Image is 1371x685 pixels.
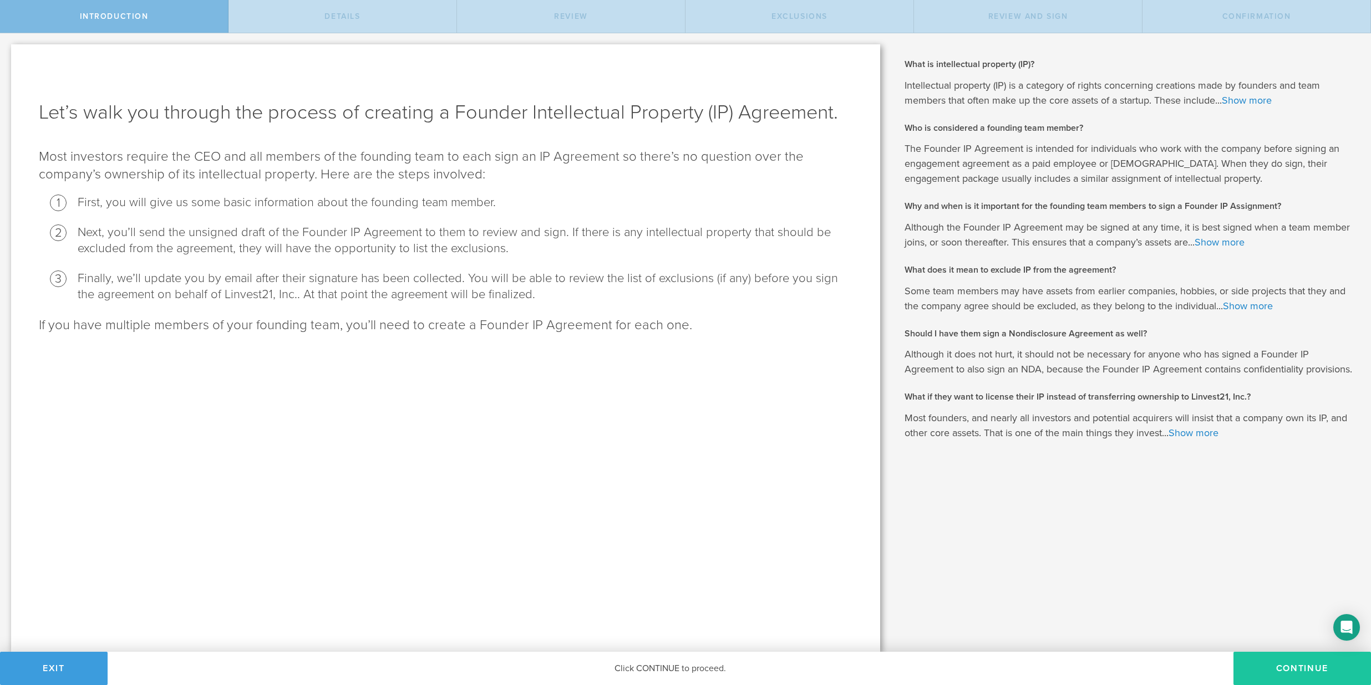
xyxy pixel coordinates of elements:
[905,264,1354,276] h2: What does it mean to exclude IP from the agreement?
[39,99,852,126] h1: Let’s walk you through the process of creating a Founder Intellectual Property (IP) Agreement.
[988,12,1068,21] span: Review and Sign
[905,328,1354,340] h2: Should I have them sign a Nondisclosure Agreement as well?
[78,195,852,211] li: First, you will give us some basic information about the founding team member.
[39,316,852,334] p: If you have multiple members of your founding team, you’ll need to create a Founder IP Agreement ...
[108,652,1233,685] div: Click CONTINUE to proceed.
[905,347,1354,377] p: Although it does not hurt, it should not be necessary for anyone who has signed a Founder IP Agre...
[905,391,1354,403] h2: What if they want to license their IP instead of transferring ownership to Linvest21, Inc.?
[771,12,827,21] span: Exclusions
[80,12,149,21] span: Introduction
[1333,614,1360,641] div: Open Intercom Messenger
[1222,12,1291,21] span: Confirmation
[78,224,852,257] li: Next, you’ll send the unsigned draft of the Founder IP Agreement to them to review and sign. If t...
[39,148,852,183] p: Most investors require the CEO and all members of the founding team to each sign an IP Agreement ...
[1223,300,1273,312] a: Show more
[1169,427,1218,439] a: Show more
[1195,236,1245,248] a: Show more
[554,12,588,21] span: Review
[905,200,1354,212] h2: Why and when is it important for the founding team members to sign a Founder IP Assignment?
[905,58,1354,70] h2: What is intellectual property (IP)?
[1222,94,1272,106] a: Show more
[905,141,1354,186] p: The Founder IP Agreement is intended for individuals who work with the company before signing an ...
[78,270,852,303] li: Finally, we’ll update you by email after their signature has been collected. You will be able to ...
[905,284,1354,314] p: Some team members may have assets from earlier companies, hobbies, or side projects that they and...
[905,122,1354,134] h2: Who is considered a founding team member?
[905,220,1354,250] p: Although the Founder IP Agreement may be signed at any time, it is best signed when a team member...
[324,12,360,21] span: Details
[1233,652,1371,685] button: Continue
[905,411,1354,441] p: Most founders, and nearly all investors and potential acquirers will insist that a company own it...
[905,78,1354,108] p: Intellectual property (IP) is a category of rights concerning creations made by founders and team...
